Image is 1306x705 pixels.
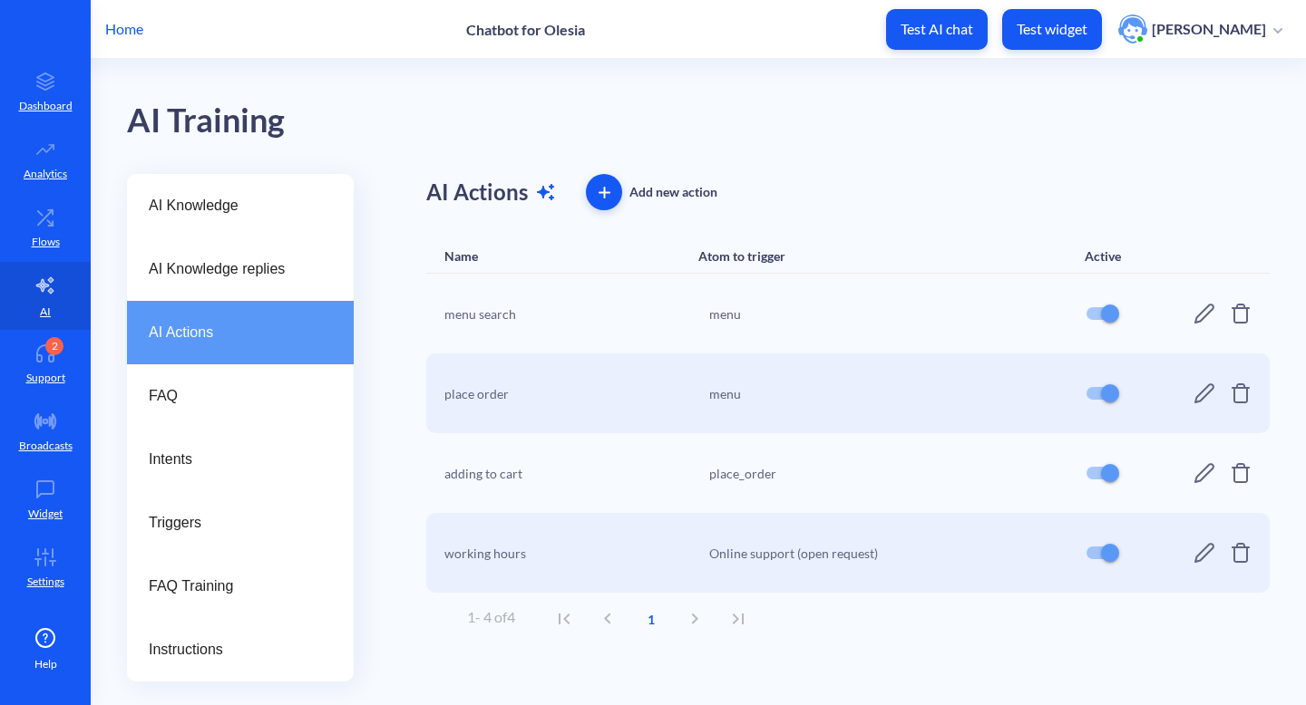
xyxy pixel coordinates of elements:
[426,174,557,210] h1: AI Actions
[149,322,317,343] span: AI Actions
[1109,13,1291,45] button: user photo[PERSON_NAME]
[149,639,317,661] span: Instructions
[1085,248,1121,264] div: Active
[127,301,354,364] a: AI Actions
[26,370,65,386] p: Support
[709,544,1063,563] div: Online support (open request)
[127,364,354,428] a: FAQ
[127,428,354,491] a: Intents
[629,181,717,203] div: Add new action
[709,464,1063,483] div: place_order
[105,18,143,40] p: Home
[149,449,317,470] span: Intents
[709,304,1063,324] div: menu
[32,234,60,250] p: Flows
[127,618,354,681] a: Instructions
[127,174,354,237] a: AI Knowledge
[127,237,354,301] a: AI Knowledge replies
[444,544,698,563] div: working hours
[27,574,64,590] p: Settings
[467,608,515,625] span: 1 - 4 of 4
[19,438,73,454] p: Broadcasts
[629,610,673,629] span: 1
[127,555,354,618] a: FAQ Training
[901,20,973,38] p: Test AI chat
[444,248,478,264] div: Name
[629,597,673,641] button: current
[19,98,73,114] p: Dashboard
[444,304,698,324] div: menu search
[1152,19,1266,39] p: [PERSON_NAME]
[127,95,285,147] div: AI Training
[1118,14,1147,43] img: user photo
[698,248,785,264] div: Atom to trigger
[149,195,317,217] span: AI Knowledge
[149,575,317,597] span: FAQ Training
[127,491,354,555] a: Triggers
[1002,9,1102,50] button: Test widget
[466,21,585,38] p: Chatbot for Olesia
[34,656,57,672] span: Help
[1017,20,1087,38] p: Test widget
[149,258,317,280] span: AI Knowledge replies
[28,506,63,522] p: Widget
[40,304,51,320] p: AI
[24,166,67,182] p: Analytics
[149,385,317,407] span: FAQ
[45,337,63,355] div: 2
[886,9,988,50] button: Test AI chat
[149,512,317,534] span: Triggers
[444,384,698,403] div: place order
[444,464,698,483] div: adding to cart
[709,384,1063,403] div: menu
